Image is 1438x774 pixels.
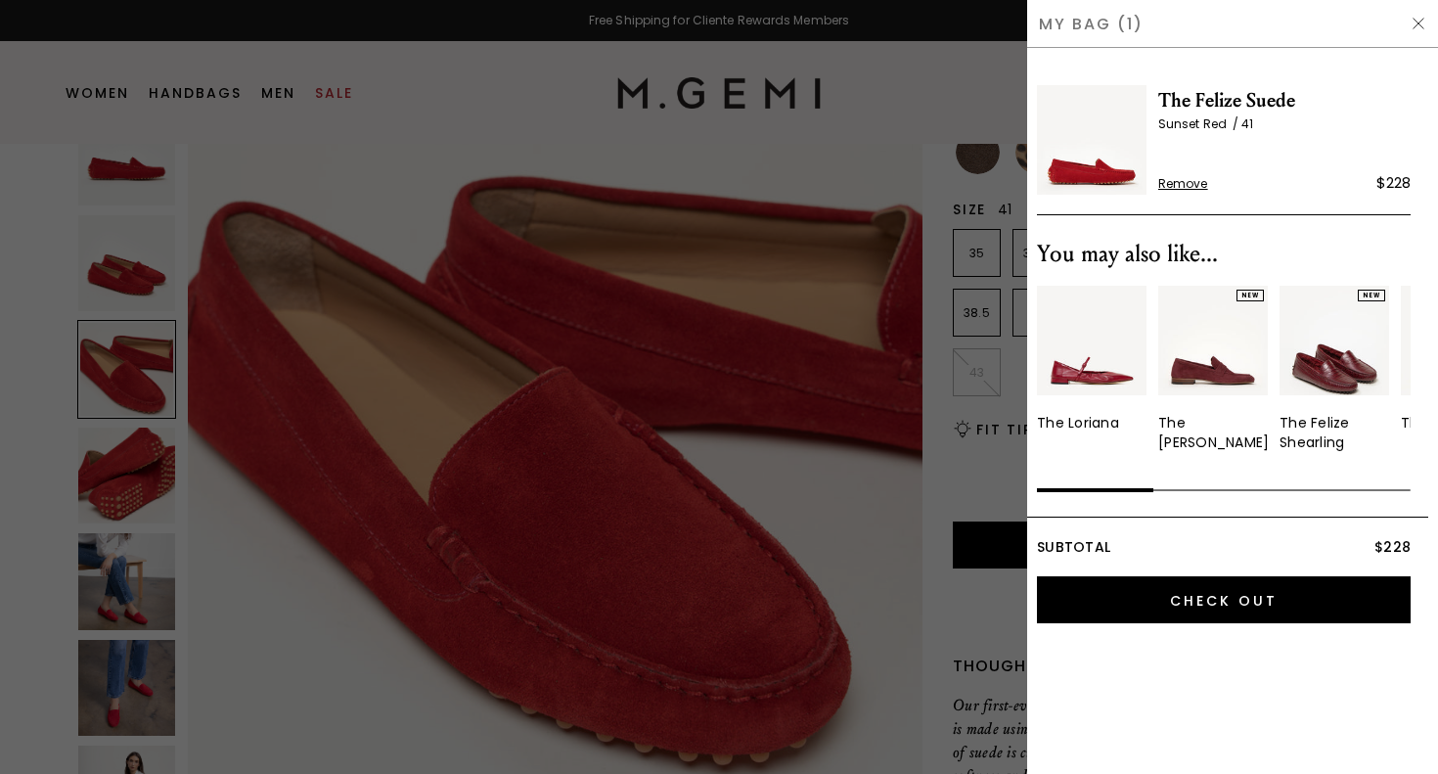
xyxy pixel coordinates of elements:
div: The Loriana [1037,413,1119,433]
span: Sunset Red [1158,115,1241,132]
div: The [PERSON_NAME] [1158,413,1269,452]
span: $228 [1374,537,1411,557]
div: The Felize Shearling [1280,413,1389,452]
span: Subtotal [1037,537,1110,557]
div: 1 / 10 [1037,286,1146,452]
div: You may also like... [1037,239,1411,270]
img: Hide Drawer [1411,16,1426,31]
span: The Felize Suede [1158,85,1411,116]
div: 3 / 10 [1280,286,1389,452]
div: NEW [1358,290,1385,301]
img: 7302448644155_01_Main_New_TheLoriana_DarkRed_Leather_290x387_crop_center.jpg [1037,286,1146,395]
span: Remove [1158,176,1208,192]
a: NEWThe Felize Shearling [1280,286,1389,452]
span: 41 [1241,115,1253,132]
a: The Loriana [1037,286,1146,433]
img: 7245292208187_02_Hover_New_TheFerlizeShearling_Burgundy_Crocco_290x387_crop_center.jpg [1280,286,1389,395]
img: 7245273595963_01_Main_New_TheSaccaDonna_Burgundy_Suede_290x387_crop_center.jpg [1158,286,1268,395]
a: NEWThe [PERSON_NAME] [1158,286,1268,452]
div: $228 [1376,171,1411,195]
img: The Felize Suede [1037,85,1146,195]
div: NEW [1236,290,1264,301]
input: Check Out [1037,576,1411,623]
